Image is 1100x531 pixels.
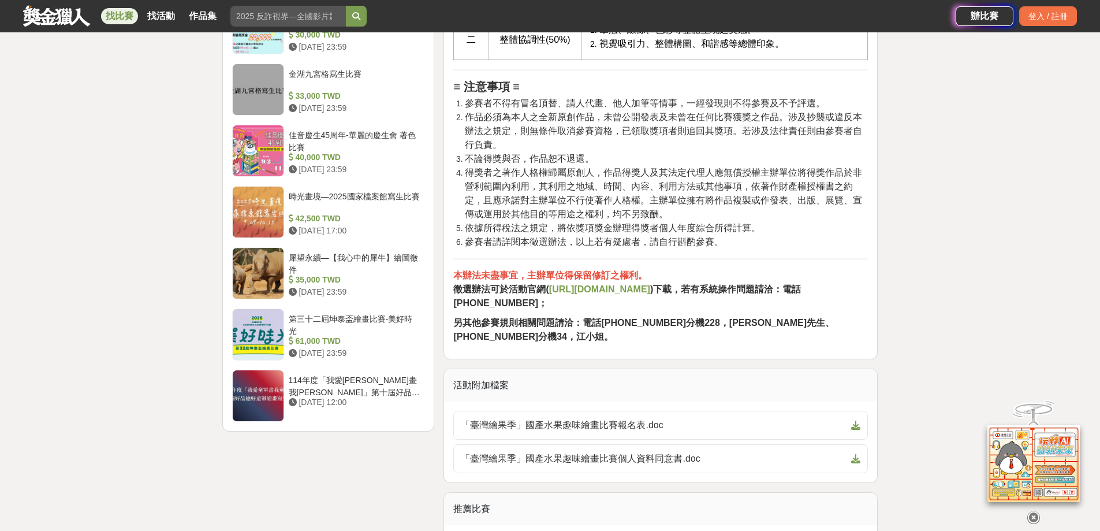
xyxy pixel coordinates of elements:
strong: 本辦法未盡事宜，主辦單位得保留修訂之權利。 [453,270,647,280]
a: 114年度「我愛[PERSON_NAME]畫我[PERSON_NAME]」第十屆好品德好[PERSON_NAME]繪畫寫生比賽 [DATE] 12:00 [232,370,425,422]
div: [DATE] 12:00 [289,396,420,409]
div: 金湖九宮格寫生比賽 [289,68,420,90]
strong: ≡ 注意事項 ≡ [453,80,519,93]
a: 第三十二屆坤泰盃繪畫比賽-美好時光 61,000 TWD [DATE] 23:59 [232,309,425,361]
div: 時光畫境—2025國家檔案館寫生比賽 [289,191,420,213]
div: 40,000 TWD [289,151,420,164]
div: 61,000 TWD [289,335,420,347]
span: 「臺灣繪果季」國產水果趣味繪畫比賽報名表.doc [461,418,847,432]
span: 二 [467,35,476,44]
div: [DATE] 23:59 [289,102,420,114]
div: 33,000 TWD [289,90,420,102]
strong: [URL][DOMAIN_NAME] [549,284,650,294]
div: 推薦比賽 [444,493,877,525]
a: 作品集 [184,8,221,24]
a: 犀望永續—【我心中的犀牛】繪圖徵件 35,000 TWD [DATE] 23:59 [232,247,425,299]
div: 登入 / 註冊 [1019,6,1077,26]
span: 整體協調性(50%) [499,35,570,44]
a: 辦比賽 [956,6,1013,26]
div: 35,000 TWD [289,274,420,286]
a: 金湖九宮格寫生比賽 33,000 TWD [DATE] 23:59 [232,64,425,116]
a: 「臺灣繪果季」國產水果趣味繪畫比賽報名表.doc [453,411,868,440]
span: 「臺灣繪果季」國產水果趣味繪畫比賽個人資料同意書.doc [461,452,847,466]
div: [DATE] 23:59 [289,347,420,359]
a: 「臺灣繪果季」國產水果趣味繪畫比賽個人資料同意書.doc [453,444,868,473]
div: 30,000 TWD [289,29,420,41]
div: 第三十二屆坤泰盃繪畫比賽-美好時光 [289,313,420,335]
a: 佳音慶生45周年-華麗的慶生會 著色比賽 40,000 TWD [DATE] 23:59 [232,125,425,177]
div: [DATE] 23:59 [289,41,420,53]
a: 找活動 [143,8,180,24]
input: 2025 反詐視界—全國影片競賽 [230,6,346,27]
div: [DATE] 23:59 [289,164,420,176]
div: [DATE] 17:00 [289,225,420,237]
img: d2146d9a-e6f6-4337-9592-8cefde37ba6b.png [987,425,1080,502]
div: 42,500 TWD [289,213,420,225]
div: 佳音慶生45周年-華麗的慶生會 著色比賽 [289,129,420,151]
div: 114年度「我愛[PERSON_NAME]畫我[PERSON_NAME]」第十屆好品德好[PERSON_NAME]繪畫寫生比賽 [289,374,420,396]
div: 犀望永續—【我心中的犀牛】繪圖徵件 [289,252,420,274]
a: [URL][DOMAIN_NAME] [549,285,650,294]
span: 不論得獎與否，作品恕不退還。 [465,154,594,164]
span: 視覺吸引力、整體構圖、和諧感等總體印象。 [599,39,784,49]
div: 活動附加檔案 [444,369,877,402]
span: 作品必須為本人之全新原創作品，未曾公開發表及未曾在任何比賽獲獎之作品。涉及抄襲或違反本辦法之規定，則無條件取消參賽資格，已領取獎項者則追回其獎項。若涉及法律責任則由參賽者自行負責。 [465,112,862,150]
span: 參賽者請詳閱本徵選辦法，以上若有疑慮者，請自行斟酌參賽。 [465,237,724,247]
a: 找比賽 [101,8,138,24]
strong: 另其他參賽規則相關問題請洽：電話[PHONE_NUMBER]分機228，[PERSON_NAME]先生、[PHONE_NUMBER]分機34，江小姐。 [453,318,834,341]
div: [DATE] 23:59 [289,286,420,298]
span: 參賽者不得有冒名頂替、請人代畫、他人加筆等情事，一經發現則不得參賽及不予評選。 [465,98,825,108]
strong: 徵選辦法可於活動官網( [453,284,549,294]
span: 得獎者之著作人格權歸屬原創人，作品得獎人及其法定代理人應無償授權主辦單位將得獎作品於非營利範圍內利用，其利用之地域、時間、內容、利用方法或其他事項，依著作財產權授權書之約定，且應承諾對主辦單位不... [465,168,862,219]
span: 依據所得稅法之規定，將依獎項獎金辦理得獎者個人年度綜合所得計算。 [465,223,760,233]
a: 時光畫境—2025國家檔案館寫生比賽 42,500 TWD [DATE] 17:00 [232,186,425,238]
